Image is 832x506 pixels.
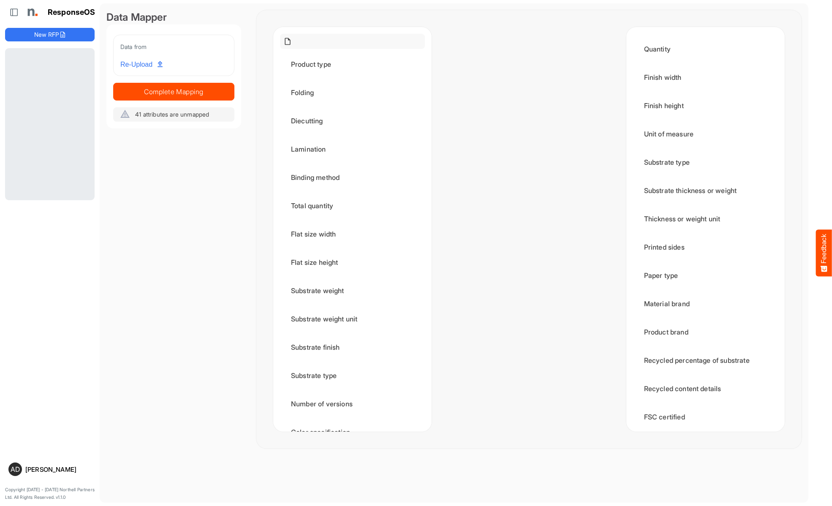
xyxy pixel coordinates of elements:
[280,249,425,275] div: Flat size height
[106,10,241,24] div: Data Mapper
[280,136,425,162] div: Lamination
[633,36,778,62] div: Quantity
[633,206,778,232] div: Thickness or weight unit
[5,28,95,41] button: New RFP
[280,108,425,134] div: Diecutting
[120,42,227,52] div: Data from
[816,230,832,277] button: Feedback
[23,4,40,21] img: Northell
[280,277,425,304] div: Substrate weight
[633,149,778,175] div: Substrate type
[280,306,425,332] div: Substrate weight unit
[280,419,425,445] div: Color specification
[633,262,778,288] div: Paper type
[280,221,425,247] div: Flat size width
[113,83,234,101] button: Complete Mapping
[25,466,91,473] div: [PERSON_NAME]
[633,64,778,90] div: Finish width
[633,375,778,402] div: Recycled content details
[114,86,234,98] span: Complete Mapping
[280,193,425,219] div: Total quantity
[120,59,163,70] span: Re-Upload
[633,177,778,204] div: Substrate thickness or weight
[117,57,166,73] a: Re-Upload
[280,79,425,106] div: Folding
[633,92,778,119] div: Finish height
[280,391,425,417] div: Number of versions
[633,347,778,373] div: Recycled percentage of substrate
[633,404,778,430] div: FSC certified
[5,48,95,200] div: Loading...
[633,234,778,260] div: Printed sides
[5,486,95,501] p: Copyright [DATE] - [DATE] Northell Partners Ltd. All Rights Reserved. v1.1.0
[633,291,778,317] div: Material brand
[48,8,95,17] h1: ResponseOS
[280,51,425,77] div: Product type
[633,319,778,345] div: Product brand
[280,164,425,190] div: Binding method
[633,121,778,147] div: Unit of measure
[280,334,425,360] div: Substrate finish
[280,362,425,389] div: Substrate type
[11,466,20,473] span: AD
[135,111,209,118] span: 41 attributes are unmapped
